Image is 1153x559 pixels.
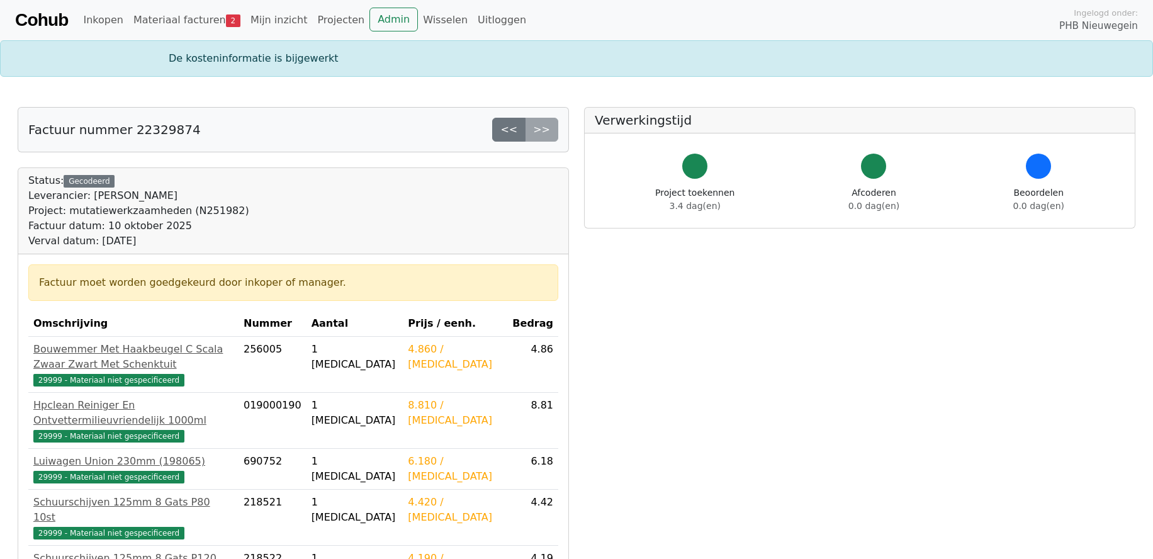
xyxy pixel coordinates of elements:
[848,186,899,213] div: Afcoderen
[245,8,313,33] a: Mijn inzicht
[1074,7,1138,19] span: Ingelogd onder:
[1013,186,1064,213] div: Beoordelen
[226,14,240,27] span: 2
[507,490,558,546] td: 4.42
[33,398,233,443] a: Hpclean Reiniger En Ontvettermilieuvriendelijk 1000ml29999 - Materiaal niet gespecificeerd
[418,8,473,33] a: Wisselen
[239,490,307,546] td: 218521
[312,8,369,33] a: Projecten
[33,454,233,469] div: Luiwagen Union 230mm (198065)
[15,5,68,35] a: Cohub
[28,188,249,203] div: Leverancier: [PERSON_NAME]
[33,342,233,372] div: Bouwemmer Met Haakbeugel C Scala Zwaar Zwart Met Schenktuit
[408,342,502,372] div: 4.860 / [MEDICAL_DATA]
[78,8,128,33] a: Inkopen
[239,337,307,393] td: 256005
[312,495,398,525] div: 1 [MEDICAL_DATA]
[33,454,233,484] a: Luiwagen Union 230mm (198065)29999 - Materiaal niet gespecificeerd
[312,342,398,372] div: 1 [MEDICAL_DATA]
[507,311,558,337] th: Bedrag
[33,374,184,387] span: 29999 - Materiaal niet gespecificeerd
[28,311,239,337] th: Omschrijving
[1013,201,1064,211] span: 0.0 dag(en)
[64,175,115,188] div: Gecodeerd
[28,218,249,234] div: Factuur datum: 10 oktober 2025
[239,449,307,490] td: 690752
[408,495,502,525] div: 4.420 / [MEDICAL_DATA]
[670,201,721,211] span: 3.4 dag(en)
[28,203,249,218] div: Project: mutatiewerkzaamheden (N251982)
[507,337,558,393] td: 4.86
[507,393,558,449] td: 8.81
[28,234,249,249] div: Verval datum: [DATE]
[128,8,245,33] a: Materiaal facturen2
[1059,19,1138,33] span: PHB Nieuwegein
[239,311,307,337] th: Nummer
[33,495,233,525] div: Schuurschijven 125mm 8 Gats P80 10st
[33,342,233,387] a: Bouwemmer Met Haakbeugel C Scala Zwaar Zwart Met Schenktuit29999 - Materiaal niet gespecificeerd
[39,275,548,290] div: Factuur moet worden goedgekeurd door inkoper of manager.
[307,311,403,337] th: Aantal
[312,398,398,428] div: 1 [MEDICAL_DATA]
[33,471,184,483] span: 29999 - Materiaal niet gespecificeerd
[312,454,398,484] div: 1 [MEDICAL_DATA]
[655,186,734,213] div: Project toekennen
[507,449,558,490] td: 6.18
[595,113,1125,128] h5: Verwerkingstijd
[28,173,249,249] div: Status:
[492,118,526,142] a: <<
[403,311,507,337] th: Prijs / eenh.
[473,8,531,33] a: Uitloggen
[33,398,233,428] div: Hpclean Reiniger En Ontvettermilieuvriendelijk 1000ml
[369,8,418,31] a: Admin
[33,527,184,539] span: 29999 - Materiaal niet gespecificeerd
[848,201,899,211] span: 0.0 dag(en)
[33,430,184,443] span: 29999 - Materiaal niet gespecificeerd
[161,51,992,66] div: De kosteninformatie is bijgewerkt
[33,495,233,540] a: Schuurschijven 125mm 8 Gats P80 10st29999 - Materiaal niet gespecificeerd
[239,393,307,449] td: 019000190
[28,122,201,137] h5: Factuur nummer 22329874
[408,398,502,428] div: 8.810 / [MEDICAL_DATA]
[408,454,502,484] div: 6.180 / [MEDICAL_DATA]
